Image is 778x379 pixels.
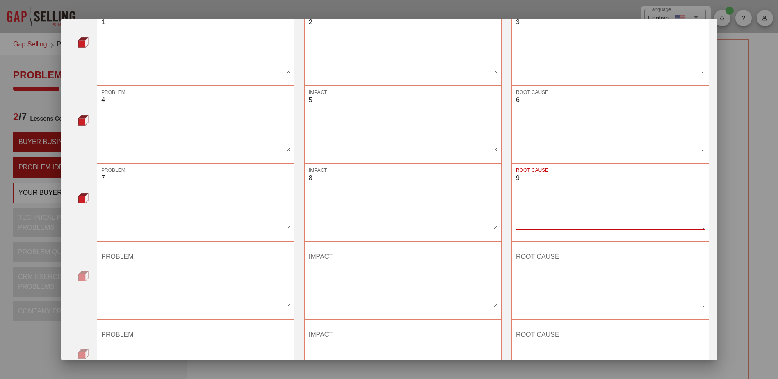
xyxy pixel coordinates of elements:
label: PROBLEM [101,89,125,96]
img: question-bullet-actve.png [78,115,89,126]
label: ROOT CAUSE [516,89,548,96]
img: question-bullet-actve.png [78,193,89,203]
img: question-bullet-actve.png [78,37,89,48]
label: IMPACT [309,89,327,96]
label: PROBLEM [101,167,125,174]
label: IMPACT [309,167,327,174]
label: ROOT CAUSE [516,167,548,174]
img: question-bullet.png [78,349,89,359]
img: question-bullet.png [78,271,89,281]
